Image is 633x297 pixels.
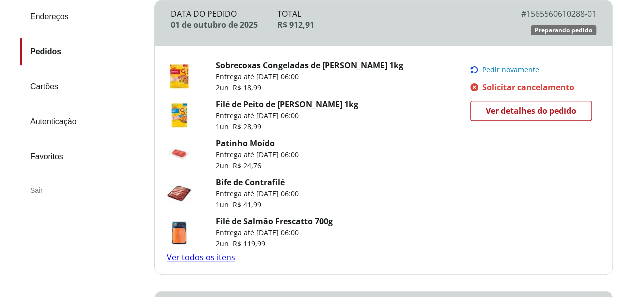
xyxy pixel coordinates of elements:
[167,220,192,245] img: Filé de Salmão Frescatto 700g
[470,82,598,93] a: Solicitar cancelamento
[216,122,233,131] span: 1 un
[216,177,285,188] a: Bife de Contrafilé
[216,200,233,209] span: 1 un
[216,216,333,227] a: Filé de Salmão Frescatto 700g
[216,189,299,199] p: Entrega até [DATE] 06:00
[167,103,192,128] img: Filé de peito de frango Sadia 1kg
[216,60,403,71] a: Sobrecoxas Congeladas de [PERSON_NAME] 1kg
[20,73,146,100] a: Cartões
[171,19,277,30] div: 01 de outubro de 2025
[167,181,192,206] img: Bife de Contrafilé
[216,150,299,160] p: Entrega até [DATE] 06:00
[167,142,192,167] img: Patinho Moído
[233,200,261,209] span: R$ 41,99
[216,99,358,110] a: Filé de Peito de [PERSON_NAME] 1kg
[216,111,358,121] p: Entrega até [DATE] 06:00
[20,143,146,170] a: Favoritos
[233,122,261,131] span: R$ 28,99
[482,82,574,93] span: Solicitar cancelamento
[233,239,265,248] span: R$ 119,99
[20,108,146,135] a: Autenticação
[216,239,233,248] span: 2 un
[277,8,490,19] div: Total
[216,228,333,238] p: Entrega até [DATE] 06:00
[490,8,596,19] div: # 1565560610288-01
[482,66,539,74] span: Pedir novamente
[486,103,576,118] span: Ver detalhes do pedido
[470,101,592,121] a: Ver detalhes do pedido
[167,252,235,263] a: Ver todos os itens
[216,161,233,170] span: 2 un
[277,19,490,30] div: R$ 912,91
[216,72,403,82] p: Entrega até [DATE] 06:00
[233,161,261,170] span: R$ 24,76
[535,26,592,34] span: Preparando pedido
[171,8,277,19] div: Data do Pedido
[233,83,261,92] span: R$ 18,99
[216,138,275,149] a: Patinho Moído
[20,3,146,30] a: Endereços
[20,178,146,202] div: Sair
[216,83,233,92] span: 2 un
[470,66,598,74] button: Pedir novamente
[20,38,146,65] a: Pedidos
[167,64,192,89] img: Sobrecoxas Congeladas de Frango Sadia 1kg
